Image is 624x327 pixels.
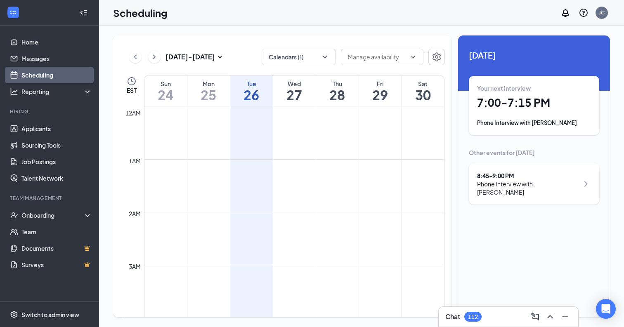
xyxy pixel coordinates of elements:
button: ComposeMessage [529,310,542,323]
h3: [DATE] - [DATE] [165,52,215,61]
svg: UserCheck [10,211,18,219]
button: ChevronRight [148,51,161,63]
a: August 28, 2025 [316,75,359,106]
svg: SmallChevronDown [215,52,225,62]
svg: ChevronDown [410,54,416,60]
svg: ChevronRight [150,52,158,62]
div: 3am [127,262,142,271]
h3: Chat [445,312,460,321]
a: SurveysCrown [21,256,92,273]
a: August 25, 2025 [187,75,230,106]
a: Scheduling [21,67,92,83]
h1: 28 [316,88,359,102]
a: August 24, 2025 [144,75,187,106]
div: Open Intercom Messenger [596,299,616,319]
svg: Minimize [560,312,570,322]
h1: 27 [273,88,316,102]
div: Your next interview [477,84,591,92]
div: Sat [402,80,444,88]
svg: ChevronLeft [131,52,139,62]
div: 12am [124,108,142,118]
button: Minimize [558,310,572,323]
svg: ChevronUp [545,312,555,322]
h1: 24 [144,88,187,102]
a: Job Postings [21,153,92,170]
div: Reporting [21,87,92,96]
input: Manage availability [348,52,407,61]
a: Applicants [21,120,92,137]
a: August 27, 2025 [273,75,316,106]
svg: Analysis [10,87,18,96]
div: 112 [468,313,478,320]
h1: 25 [187,88,230,102]
svg: ChevronDown [321,53,329,61]
div: Team Management [10,195,90,202]
button: Settings [428,49,445,65]
div: Mon [187,80,230,88]
a: August 29, 2025 [359,75,402,106]
a: Talent Network [21,170,92,186]
a: Home [21,34,92,50]
div: Switch to admin view [21,311,79,319]
div: Hiring [10,108,90,115]
h1: 7:00 - 7:15 PM [477,96,591,110]
div: Onboarding [21,211,85,219]
svg: Collapse [80,9,88,17]
a: DocumentsCrown [21,240,92,256]
div: JC [599,9,605,16]
h1: Scheduling [113,6,168,20]
div: Fri [359,80,402,88]
div: 4am [127,315,142,324]
h1: 29 [359,88,402,102]
button: ChevronUp [544,310,557,323]
svg: ComposeMessage [530,312,540,322]
div: Wed [273,80,316,88]
a: Sourcing Tools [21,137,92,153]
svg: QuestionInfo [579,8,589,18]
div: 1am [127,156,142,165]
h1: 26 [230,88,273,102]
a: August 26, 2025 [230,75,273,106]
div: Tue [230,80,273,88]
button: ChevronLeft [129,51,142,63]
span: [DATE] [469,49,599,61]
svg: Notifications [560,8,570,18]
svg: ChevronRight [581,179,591,189]
button: Calendars (1)ChevronDown [262,49,336,65]
div: Sun [144,80,187,88]
div: 8:45 - 9:00 PM [477,172,579,180]
h1: 30 [402,88,444,102]
div: Other events for [DATE] [469,148,599,157]
div: 2am [127,209,142,218]
div: Phone Interview with [PERSON_NAME] [477,119,591,127]
a: Messages [21,50,92,67]
a: August 30, 2025 [402,75,444,106]
a: Team [21,223,92,240]
svg: Settings [10,311,18,319]
span: EST [127,86,137,94]
div: Phone Interview with [PERSON_NAME] [477,180,579,196]
svg: Settings [432,52,442,62]
svg: Clock [127,76,137,86]
svg: WorkstreamLogo [9,8,17,16]
div: Thu [316,80,359,88]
